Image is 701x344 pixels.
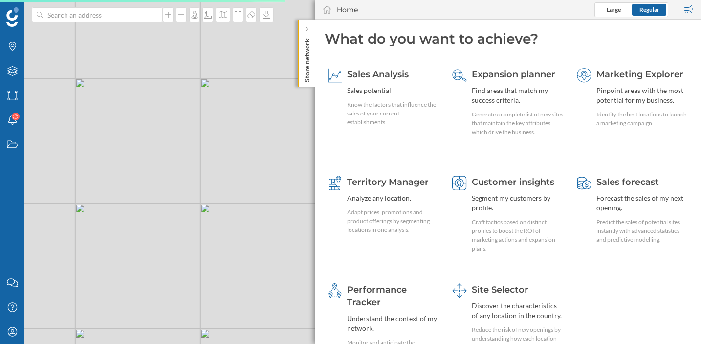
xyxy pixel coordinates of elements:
span: Expansion planner [472,69,555,80]
div: Segment my customers by profile. [472,193,564,213]
div: Understand the context of my network. [347,314,439,333]
img: explorer.svg [577,68,591,83]
span: Territory Manager [347,177,429,187]
span: Large [607,6,621,13]
div: Know the factors that influence the sales of your current establishments. [347,100,439,127]
p: Store network [302,34,312,82]
img: territory-manager.svg [328,176,342,190]
div: Sales potential [347,86,439,95]
div: Generate a complete list of new sites that maintain the key attributes which drive the business. [472,110,564,137]
div: Craft tactics based on distinct profiles to boost the ROI of marketing actions and expansion plans. [472,218,564,253]
div: Forecast the sales of my next opening. [596,193,688,213]
div: Discover the characteristics of any location in the country. [472,301,564,321]
span: Marketing Explorer [596,69,683,80]
img: Geoblink Logo [6,7,19,27]
span: Sales Analysis [347,69,409,80]
span: Customer insights [472,177,554,187]
img: dashboards-manager.svg [452,283,467,298]
div: Predict the sales of potential sites instantly with advanced statistics and predictive modelling. [596,218,688,244]
div: Home [337,5,358,15]
div: Find areas that match my success criteria. [472,86,564,105]
img: sales-explainer.svg [328,68,342,83]
img: monitoring-360.svg [328,283,342,298]
span: Site Selector [472,284,528,295]
div: What do you want to achieve? [325,29,691,48]
img: customer-intelligence.svg [452,176,467,190]
div: Pinpoint areas with the most potential for my business. [596,86,688,105]
img: sales-forecast.svg [577,176,591,190]
span: Sales forecast [596,177,659,187]
div: Identify the best locations to launch a marketing campaign. [596,110,688,128]
span: Regular [639,6,659,13]
span: Performance Tracker [347,284,407,308]
img: search-areas.svg [452,68,467,83]
div: Analyze any location. [347,193,439,203]
div: Adapt prices, promotions and product offerings by segmenting locations in one analysis. [347,208,439,234]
